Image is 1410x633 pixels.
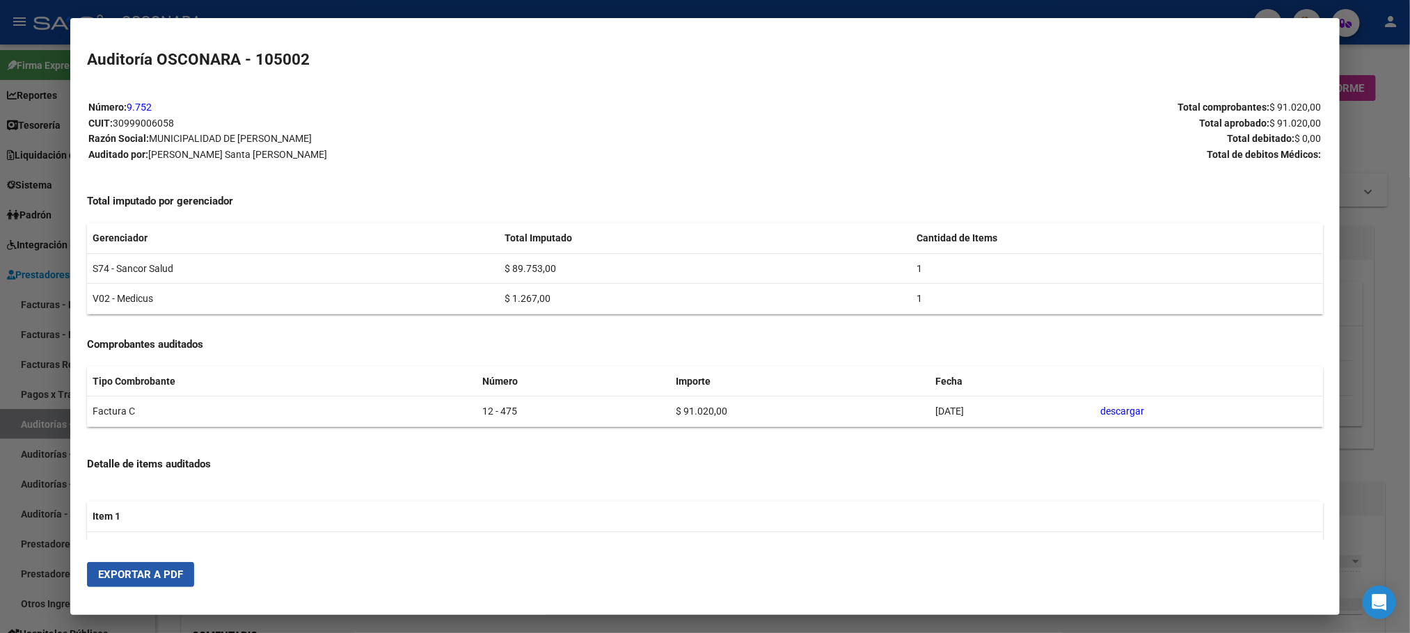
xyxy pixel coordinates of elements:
span: $ 91.020,00 [1270,118,1322,129]
th: Gerenciador [87,223,499,253]
p: Total comprobantes: [706,99,1322,115]
td: 1 [911,253,1323,284]
span: 30999006058 [113,118,174,129]
td: $ 91.020,00 [670,396,930,427]
h4: Comprobantes auditados [87,337,1322,353]
p: Razón Social: [88,131,704,147]
span: MUNICIPALIDAD DE [PERSON_NAME] [149,133,312,144]
p: Total aprobado: [706,115,1322,131]
h4: Detalle de items auditados [87,456,1322,472]
p: Total debitado: [706,131,1322,147]
button: Exportar a PDF [87,562,194,587]
td: [DATE] [930,396,1095,427]
a: 9.752 [127,102,152,113]
td: $ 1.267,00 [499,284,911,314]
p: Número: [88,99,704,115]
span: Exportar a PDF [98,568,183,581]
span: $ 91.020,00 [1270,102,1322,113]
h2: Auditoría OSCONARA - 105002 [87,48,1322,72]
th: Número [477,367,670,396]
td: S74 - Sancor Salud [87,253,499,284]
a: descargar [1100,406,1144,417]
th: Fecha [930,367,1095,396]
p: Total de debitos Médicos: [706,147,1322,163]
p: Auditado por: [88,147,704,163]
th: Tipo Combrobante [87,367,477,396]
th: Total Imputado [499,223,911,253]
h4: Total imputado por gerenciador [87,193,1322,209]
span: $ 0,00 [1295,133,1322,144]
div: Open Intercom Messenger [1363,586,1396,619]
td: V02 - Medicus [87,284,499,314]
span: [PERSON_NAME] Santa [PERSON_NAME] [148,149,327,160]
p: Importe: [93,539,699,555]
td: 12 - 475 [477,396,670,427]
th: Cantidad de Items [911,223,1323,253]
p: $ 89.753,00 [711,539,1317,555]
td: $ 89.753,00 [499,253,911,284]
td: Factura C [87,396,477,427]
p: CUIT: [88,115,704,131]
strong: Item 1 [93,511,120,522]
td: 1 [911,284,1323,314]
th: Importe [670,367,930,396]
